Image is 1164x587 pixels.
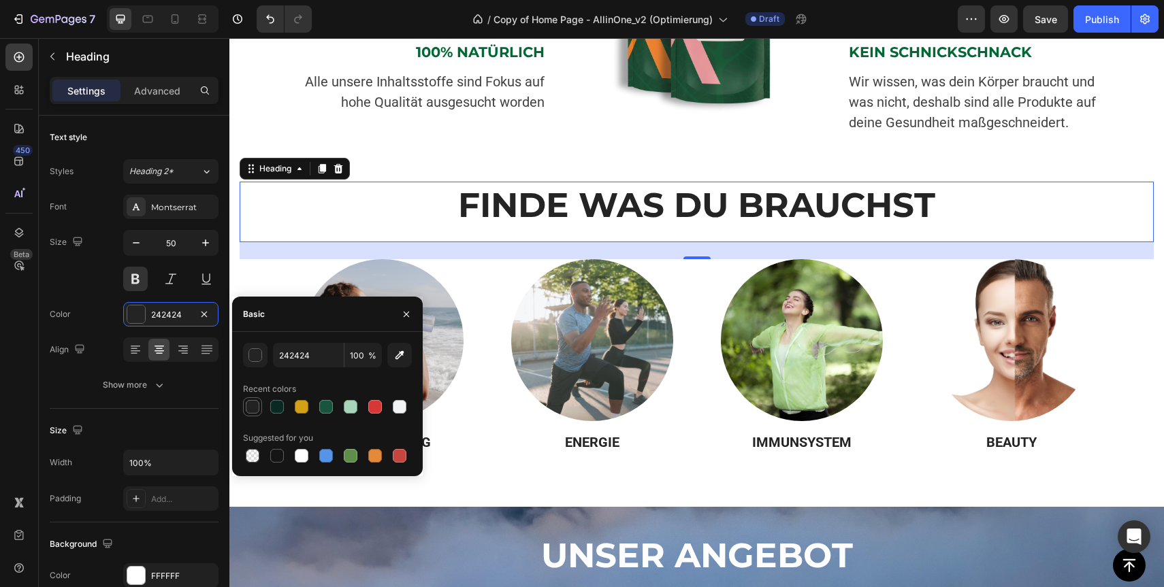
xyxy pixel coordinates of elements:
[479,221,666,383] a: Immunsystem Bild
[67,84,106,98] p: Settings
[688,394,876,414] h3: BEAUTY
[243,308,265,320] div: Basic
[50,131,87,144] div: Text style
[50,422,86,440] div: Size
[759,13,779,25] span: Draft
[1035,14,1057,25] span: Save
[50,535,116,554] div: Background
[10,249,33,260] div: Beta
[257,5,312,33] div: Undo/Redo
[368,350,376,362] span: %
[50,341,88,359] div: Align
[1073,5,1131,33] button: Publish
[1085,12,1119,27] div: Publish
[479,394,666,414] h3: IMMUNSYSTEM
[269,394,457,414] h3: ENERGIE
[282,221,444,383] img: Zwei Personen in sportlicher Haltung auf einem Sportplatz für die Kategorie Energie
[50,456,72,469] div: Width
[243,432,313,444] div: Suggested for you
[50,165,74,178] div: Styles
[273,343,344,367] input: Eg: FFFFFF
[124,450,218,475] input: Auto
[50,373,219,397] button: Show more
[13,145,33,156] div: 450
[494,12,713,27] span: Copy of Home Page - AllinOne_v2 (Optimierung)
[89,11,95,27] p: 7
[269,221,457,383] a: Energie Bild
[487,12,491,27] span: /
[123,159,219,184] button: Heading 2*
[50,569,71,582] div: Color
[688,221,876,383] a: Beauty Bild
[103,378,166,392] div: Show more
[243,383,296,395] div: Recent colors
[491,221,653,383] img: Frau im Regenanzug am Laufen für die Kategorie Immunsystem
[312,497,624,538] strong: UNSER ANGEBOT
[50,308,71,320] div: Color
[151,309,191,321] div: 242424
[229,38,1164,587] iframe: Design area
[1118,520,1150,553] div: Open Intercom Messenger
[5,5,101,33] button: 7
[129,165,174,178] span: Heading 2*
[50,492,81,505] div: Padding
[50,201,67,213] div: Font
[134,84,180,98] p: Advanced
[151,201,215,214] div: Montserrat
[50,233,86,252] div: Size
[1023,5,1068,33] button: Save
[701,221,863,383] img: Hälfte Mann und Frau für die Kategorie Beauty
[66,48,213,65] p: Heading
[151,570,215,582] div: FFFFFF
[151,493,215,505] div: Add...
